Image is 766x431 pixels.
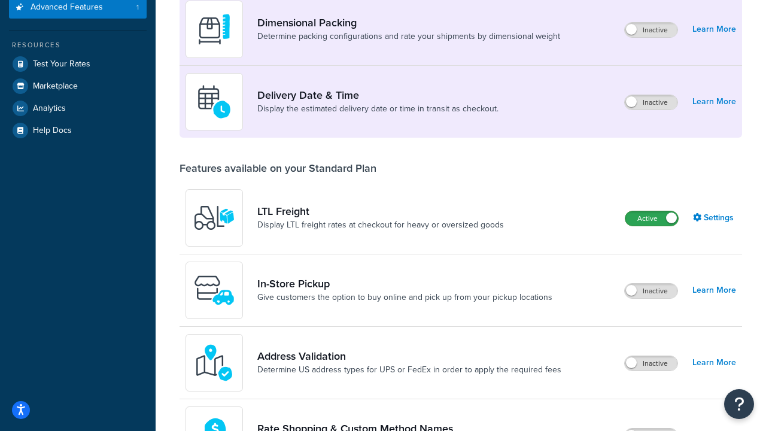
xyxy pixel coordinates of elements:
[33,59,90,69] span: Test Your Rates
[193,81,235,123] img: gfkeb5ejjkALwAAAABJRU5ErkJggg==
[625,356,677,371] label: Inactive
[724,389,754,419] button: Open Resource Center
[33,126,72,136] span: Help Docs
[257,350,561,363] a: Address Validation
[193,8,235,50] img: DTVBYsAAAAAASUVORK5CYII=
[136,2,139,13] span: 1
[257,292,552,303] a: Give customers the option to buy online and pick up from your pickup locations
[9,98,147,119] a: Analytics
[692,21,736,38] a: Learn More
[193,197,235,239] img: y79ZsPf0fXUFUhFXDzUgf+ktZg5F2+ohG75+v3d2s1D9TjoU8PiyCIluIjV41seZevKCRuEjTPPOKHJsQcmKCXGdfprl3L4q7...
[257,31,560,43] a: Determine packing configurations and rate your shipments by dimensional weight
[257,16,560,29] a: Dimensional Packing
[9,75,147,97] a: Marketplace
[692,93,736,110] a: Learn More
[625,284,677,298] label: Inactive
[257,103,498,115] a: Display the estimated delivery date or time in transit as checkout.
[257,89,498,102] a: Delivery Date & Time
[693,210,736,226] a: Settings
[257,364,561,376] a: Determine US address types for UPS or FedEx in order to apply the required fees
[31,2,103,13] span: Advanced Features
[625,23,677,37] label: Inactive
[9,40,147,50] div: Resources
[180,162,376,175] div: Features available on your Standard Plan
[257,277,552,290] a: In-Store Pickup
[692,354,736,371] a: Learn More
[193,342,235,384] img: kIG8fy0lQAAAABJRU5ErkJggg==
[692,282,736,299] a: Learn More
[257,205,504,218] a: LTL Freight
[9,120,147,141] a: Help Docs
[257,219,504,231] a: Display LTL freight rates at checkout for heavy or oversized goods
[625,211,678,226] label: Active
[625,95,677,110] label: Inactive
[9,53,147,75] a: Test Your Rates
[193,269,235,311] img: wfgcfpwTIucLEAAAAASUVORK5CYII=
[33,104,66,114] span: Analytics
[33,81,78,92] span: Marketplace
